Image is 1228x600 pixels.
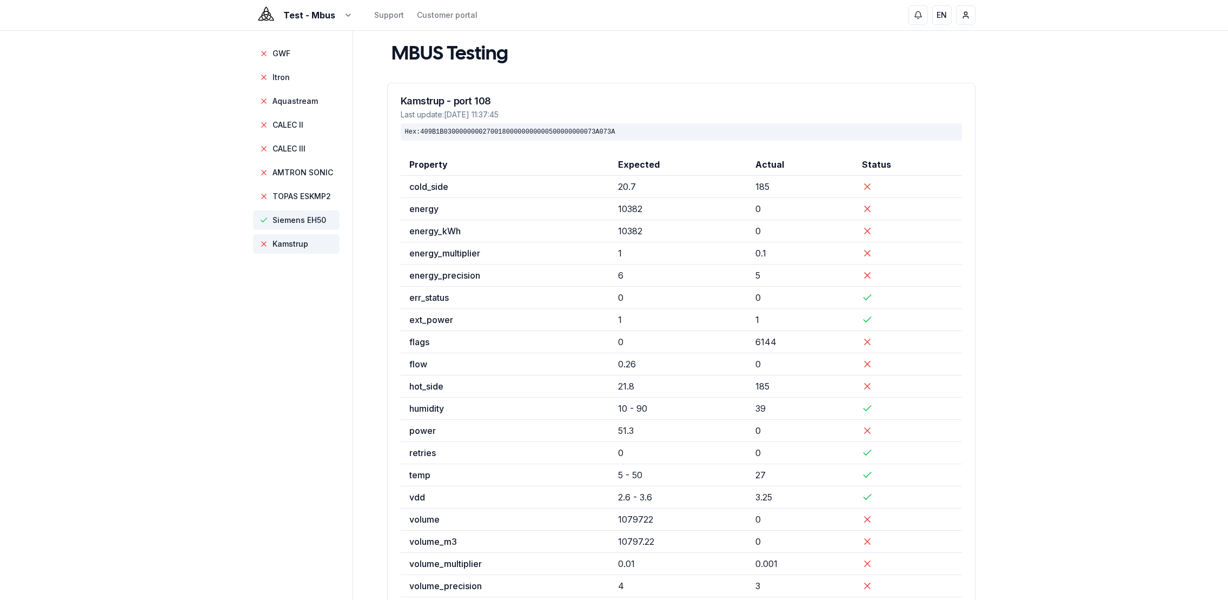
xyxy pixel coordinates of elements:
[609,486,747,509] td: 2.6 - 3.6
[401,309,609,331] td: ext_power
[401,176,609,198] td: cold_side
[273,143,306,154] span: CALEC III
[609,198,747,220] td: 10382
[747,198,854,220] td: 0
[609,531,747,553] td: 10797.22
[747,420,854,442] td: 0
[747,154,854,176] th: Actual
[401,109,962,120] div: Last update: [DATE] 11:37:45
[401,353,609,375] td: flow
[273,239,308,249] span: Kamstrup
[273,96,318,107] span: Aquastream
[747,309,854,331] td: 1
[747,287,854,309] td: 0
[747,398,854,420] td: 39
[609,309,747,331] td: 1
[609,265,747,287] td: 6
[609,398,747,420] td: 10 - 90
[747,331,854,353] td: 6144
[609,242,747,265] td: 1
[747,242,854,265] td: 0.1
[609,331,747,353] td: 0
[853,154,961,176] th: Status
[401,287,609,309] td: err_status
[283,9,335,22] span: Test - Mbus
[401,265,609,287] td: energy_precision
[401,123,962,141] div: Hex: 409B1B030000000027001800000000000500000000073A073A
[273,191,331,202] span: TOPAS ESKMP2
[747,442,854,464] td: 0
[747,375,854,398] td: 185
[391,44,508,65] h1: MBUS Testing
[401,398,609,420] td: humidity
[937,10,947,21] span: EN
[747,553,854,575] td: 0.001
[609,287,747,309] td: 0
[401,464,609,486] td: temp
[401,242,609,265] td: energy_multiplier
[609,575,747,597] td: 4
[273,72,290,83] span: Itron
[609,420,747,442] td: 51.3
[273,48,290,59] span: GWF
[401,198,609,220] td: energy
[401,486,609,509] td: vdd
[609,442,747,464] td: 0
[273,215,326,226] span: Siemens EH50
[747,220,854,242] td: 0
[253,2,279,28] img: Evoly Logo
[609,353,747,375] td: 0.26
[401,331,609,353] td: flags
[747,531,854,553] td: 0
[401,96,962,106] h3: Kamstrup - port 108
[253,9,353,22] button: Test - Mbus
[747,509,854,531] td: 0
[401,154,609,176] th: Property
[609,220,747,242] td: 10382
[609,464,747,486] td: 5 - 50
[401,509,609,531] td: volume
[401,442,609,464] td: retries
[747,176,854,198] td: 185
[609,375,747,398] td: 21.8
[609,509,747,531] td: 1079722
[401,220,609,242] td: energy_kWh
[401,575,609,597] td: volume_precision
[417,10,477,21] a: Customer portal
[747,575,854,597] td: 3
[609,553,747,575] td: 0.01
[747,353,854,375] td: 0
[609,176,747,198] td: 20.7
[374,10,404,21] a: Support
[747,464,854,486] td: 27
[401,553,609,575] td: volume_multiplier
[273,120,303,130] span: CALEC II
[273,167,333,178] span: AMTRON SONIC
[609,154,747,176] th: Expected
[747,265,854,287] td: 5
[401,420,609,442] td: power
[932,5,952,25] button: EN
[401,375,609,398] td: hot_side
[747,486,854,509] td: 3.25
[401,531,609,553] td: volume_m3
